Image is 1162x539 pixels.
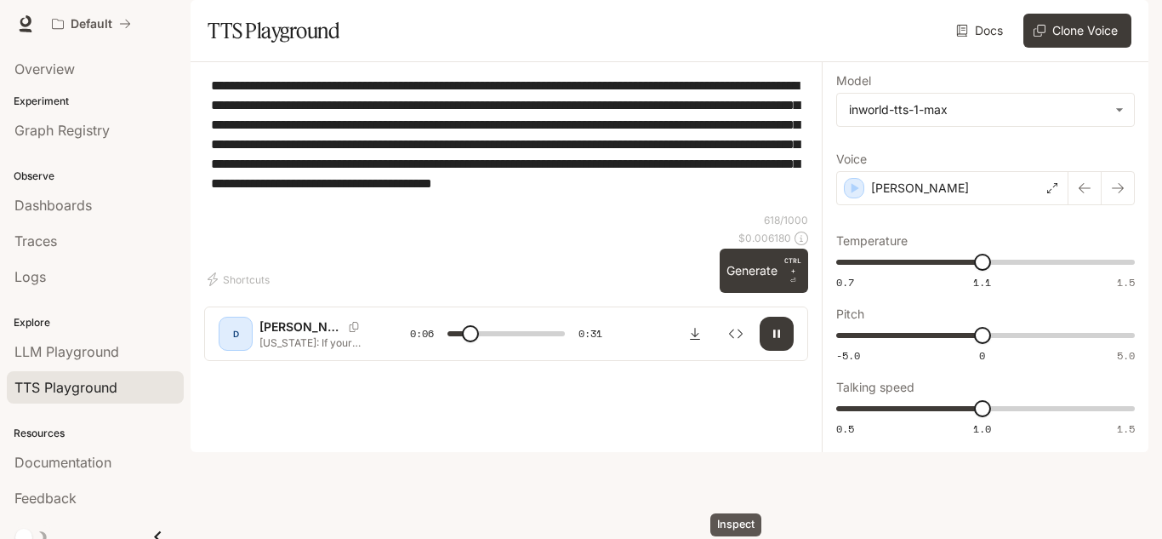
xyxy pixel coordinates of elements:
[222,320,249,347] div: D
[836,381,914,393] p: Talking speed
[578,325,602,342] span: 0:31
[204,266,276,293] button: Shortcuts
[836,348,860,363] span: -5.0
[1117,275,1135,290] span: 1.5
[410,325,434,342] span: 0:06
[342,322,366,332] button: Copy Voice ID
[764,213,808,227] p: 618 / 1000
[208,14,339,48] h1: TTS Playground
[953,14,1010,48] a: Docs
[836,275,854,290] span: 0.7
[836,308,864,320] p: Pitch
[720,249,808,293] button: GenerateCTRL +⏎
[871,180,969,197] p: [PERSON_NAME]
[836,153,867,165] p: Voice
[836,235,908,247] p: Temperature
[784,255,801,276] p: CTRL +
[1117,348,1135,363] span: 5.0
[71,17,112,32] p: Default
[1117,421,1135,436] span: 1.5
[44,7,139,41] button: All workspaces
[719,317,753,351] button: Inspect
[849,101,1107,118] div: inworld-tts-1-max
[1023,14,1131,48] button: Clone Voice
[259,318,342,335] p: [PERSON_NAME]
[784,255,801,286] p: ⏎
[973,421,991,436] span: 1.0
[710,513,761,536] div: Inspect
[979,348,985,363] span: 0
[973,275,991,290] span: 1.1
[259,335,369,350] p: [US_STATE]: If your bathroom feels old or outdated, Alternative Bath can give it a complete trans...
[836,421,854,436] span: 0.5
[836,75,871,87] p: Model
[837,94,1134,126] div: inworld-tts-1-max
[678,317,712,351] button: Download audio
